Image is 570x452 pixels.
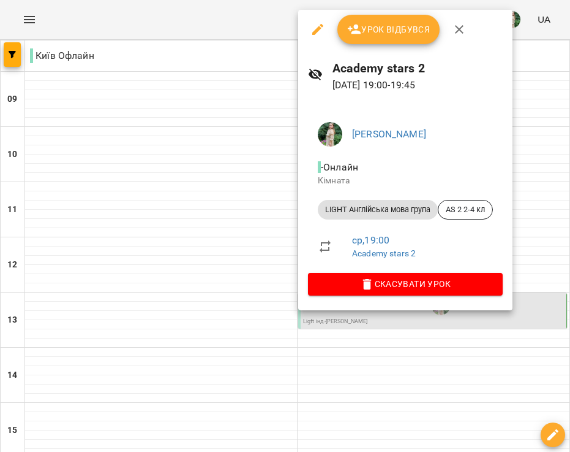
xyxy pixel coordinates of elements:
button: Урок відбувся [337,15,440,44]
p: [DATE] 19:00 - 19:45 [332,78,503,93]
div: AS 2 2-4 кл [438,200,493,220]
span: - Онлайн [318,161,361,173]
a: ср , 19:00 [352,234,389,246]
span: LIGHT Англійська мова група [318,204,438,215]
h6: Academy stars 2 [332,59,503,78]
a: Academy stars 2 [352,248,416,258]
span: Урок відбувся [347,22,430,37]
span: Скасувати Урок [318,277,493,291]
span: AS 2 2-4 кл [438,204,492,215]
a: [PERSON_NAME] [352,128,426,140]
img: bbd0528ef5908bfc68755b7ff7d40d74.jpg [318,122,342,147]
button: Скасувати Урок [308,273,503,295]
p: Кімната [318,175,493,187]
